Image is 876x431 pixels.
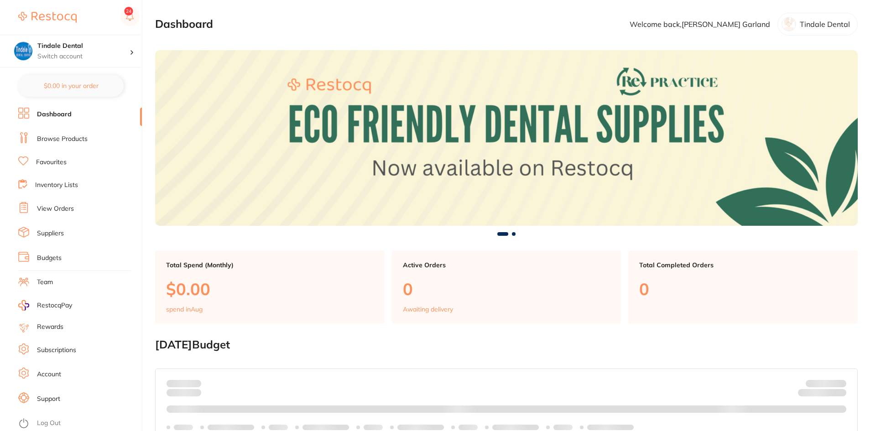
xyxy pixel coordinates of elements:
a: Team [37,278,53,287]
p: Budget: [806,380,846,387]
h4: Tindale Dental [37,42,130,51]
p: Labels extended [302,424,349,431]
p: Labels extended [492,424,539,431]
p: Labels [364,424,383,431]
a: Favourites [36,158,67,167]
p: Labels [269,424,288,431]
p: Spent: [167,380,201,387]
a: RestocqPay [18,300,72,311]
p: Switch account [37,52,130,61]
a: Inventory Lists [35,181,78,190]
strong: $NaN [829,379,846,388]
strong: $0.00 [830,390,846,399]
a: Active Orders0Awaiting delivery [392,250,621,324]
p: 0 [639,280,847,298]
p: Welcome back, [PERSON_NAME] Garland [630,20,770,28]
a: Suppliers [37,229,64,238]
p: 0 [403,280,610,298]
p: Total Completed Orders [639,261,847,269]
p: Active Orders [403,261,610,269]
a: View Orders [37,204,74,213]
img: Tindale Dental [14,42,32,60]
p: Labels [174,424,193,431]
button: Log Out [18,416,139,431]
p: Total Spend (Monthly) [166,261,374,269]
a: Account [37,370,61,379]
a: Log Out [37,419,61,428]
a: Subscriptions [37,346,76,355]
p: Awaiting delivery [403,306,453,313]
h2: Dashboard [155,18,213,31]
h2: [DATE] Budget [155,338,858,351]
p: Labels extended [397,424,444,431]
p: Labels [553,424,573,431]
button: $0.00 in your order [18,75,124,97]
a: Dashboard [37,110,72,119]
p: spend in Aug [166,306,203,313]
a: Total Spend (Monthly)$0.00spend inAug [155,250,385,324]
img: Dashboard [155,50,858,226]
img: RestocqPay [18,300,29,311]
p: Labels [459,424,478,431]
a: Browse Products [37,135,88,144]
p: Labels extended [208,424,254,431]
a: Rewards [37,322,63,332]
p: Tindale Dental [800,20,850,28]
a: Budgets [37,254,62,263]
p: month [167,387,201,398]
strong: $0.00 [185,379,201,388]
a: Restocq Logo [18,7,77,28]
p: Labels extended [587,424,634,431]
a: Total Completed Orders0 [628,250,858,324]
a: Support [37,395,60,404]
img: Restocq Logo [18,12,77,23]
p: Remaining: [798,387,846,398]
p: $0.00 [166,280,374,298]
span: RestocqPay [37,301,72,310]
